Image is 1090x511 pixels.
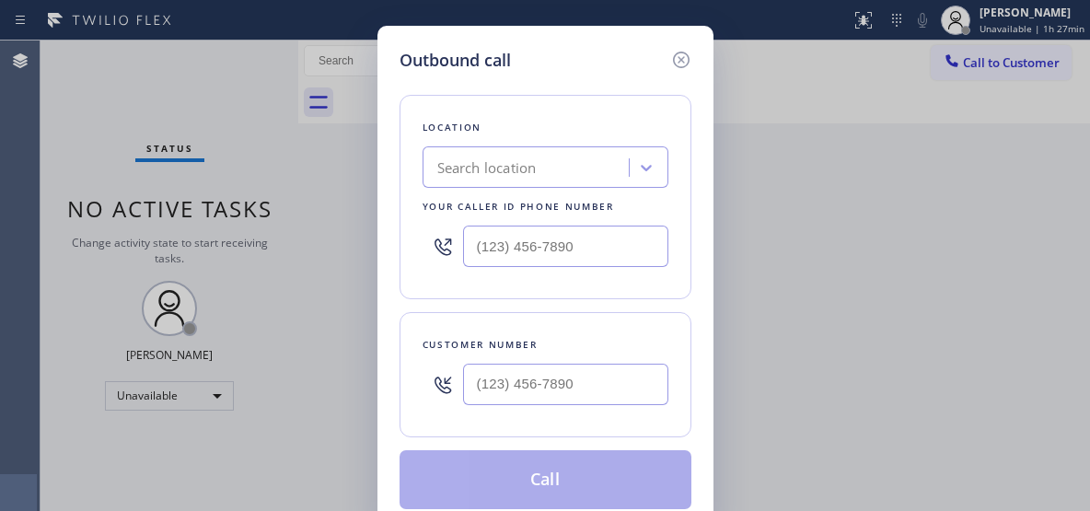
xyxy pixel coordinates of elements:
[423,118,668,137] div: Location
[400,450,691,509] button: Call
[400,48,511,73] h5: Outbound call
[463,226,668,267] input: (123) 456-7890
[423,197,668,216] div: Your caller id phone number
[437,157,537,179] div: Search location
[463,364,668,405] input: (123) 456-7890
[423,335,668,354] div: Customer number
